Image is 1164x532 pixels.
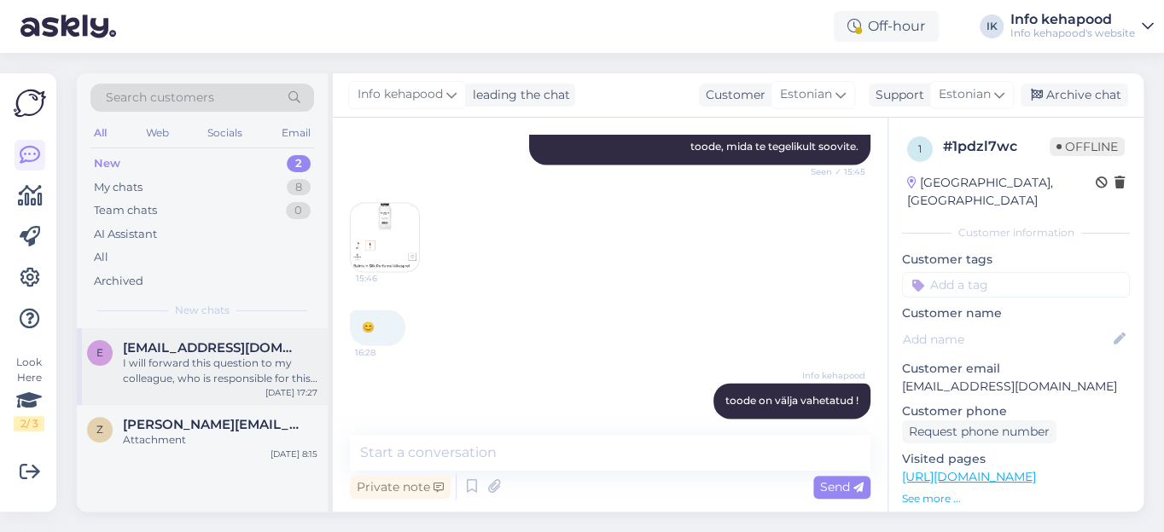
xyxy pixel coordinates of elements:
p: Customer name [902,304,1130,322]
span: zhanna@avaster.ee [123,417,300,432]
p: [EMAIL_ADDRESS][DOMAIN_NAME] [902,378,1130,396]
div: Socials [204,122,246,144]
p: See more ... [902,491,1130,506]
div: 2 / 3 [14,416,44,431]
div: Team chats [94,202,157,219]
div: [DATE] 17:27 [265,386,317,399]
span: New chats [175,303,230,318]
span: 1 [918,142,922,155]
span: toode on välja vahetatud ! [725,394,858,407]
div: New [94,155,120,172]
img: Attachment [351,203,419,271]
div: # 1pdzl7wc [943,136,1050,157]
span: 15:46 [356,272,420,285]
div: My chats [94,179,143,196]
span: Estonian [780,85,832,104]
div: Customer information [902,225,1130,240]
div: Private note [350,476,451,499]
p: Customer email [902,360,1130,378]
div: Info kehapood's website [1010,26,1135,40]
span: Info kehapood [358,85,443,104]
span: Seen ✓ 15:45 [801,165,865,178]
p: Customer tags [902,251,1130,269]
span: z [96,423,103,436]
input: Add name [903,330,1110,349]
p: Visited pages [902,450,1130,468]
p: Customer phone [902,402,1130,420]
a: Info kehapoodInfo kehapood's website [1010,13,1154,40]
div: Look Here [14,355,44,431]
div: Email [278,122,314,144]
div: [DATE] 8:15 [271,448,317,460]
div: Attachment [123,432,317,448]
span: Send [820,479,864,494]
a: [URL][DOMAIN_NAME] [902,469,1036,484]
div: Archive chat [1021,84,1128,107]
span: Estonian [939,85,991,104]
span: Info kehapood [801,369,865,382]
div: 8 [287,179,311,196]
div: 2 [287,155,311,172]
span: e [96,346,103,359]
div: leading the chat [466,86,570,104]
img: Askly Logo [14,87,46,119]
span: 😊 [362,321,375,333]
div: Web [143,122,172,144]
span: Search customers [106,89,214,107]
div: Info kehapood [1010,13,1135,26]
div: Request phone number [902,420,1056,443]
div: All [90,122,110,144]
div: Customer [699,86,765,104]
input: Add a tag [902,272,1130,298]
div: Support [869,86,924,104]
div: AI Assistant [94,226,157,243]
div: 0 [286,202,311,219]
span: 16:28 [355,346,419,359]
div: Off-hour [834,11,939,42]
div: IK [980,14,1004,38]
div: Archived [94,273,143,290]
span: elina.hellat@mail.ee [123,340,300,356]
div: All [94,249,108,266]
span: Offline [1050,137,1125,156]
div: [GEOGRAPHIC_DATA], [GEOGRAPHIC_DATA] [907,174,1096,210]
div: I will forward this question to my colleague, who is responsible for this. The reply will be here... [123,356,317,386]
